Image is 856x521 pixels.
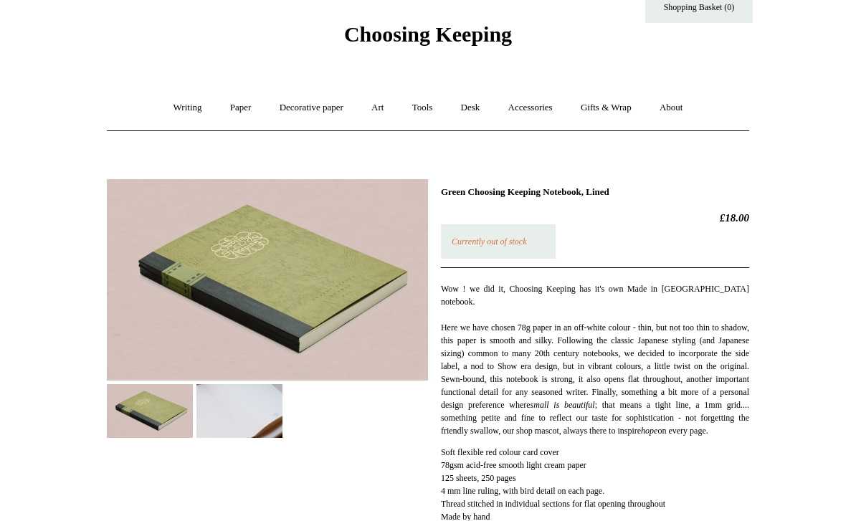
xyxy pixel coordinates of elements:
a: Tools [399,90,446,128]
a: Writing [161,90,215,128]
a: Art [358,90,396,128]
em: Currently out of stock [452,237,527,247]
h1: Green Choosing Keeping Notebook, Lined [441,187,749,199]
span: 125 sheets, 250 pages [441,474,516,484]
p: Wow ! we did it, Choosing Keeping has it's own Made in [GEOGRAPHIC_DATA] notebook. Here we have c... [441,283,749,438]
a: Paper [217,90,265,128]
a: Desk [448,90,493,128]
a: About [647,90,696,128]
a: Choosing Keeping [344,34,512,44]
h2: £18.00 [441,212,749,225]
em: small is beautiful [531,401,595,411]
a: Gifts & Wrap [568,90,645,128]
img: Green Choosing Keeping Notebook, Lined [196,385,282,439]
img: Green Choosing Keeping Notebook, Lined [107,385,193,439]
em: hope [641,426,657,436]
a: Decorative paper [267,90,356,128]
span: Choosing Keeping [344,23,512,47]
a: Accessories [495,90,566,128]
img: Green Choosing Keeping Notebook, Lined [107,180,428,381]
span: 4 mm line ruling, with bird detail on each page. [441,487,604,497]
span: Soft flexible red colour card cover [441,448,559,458]
span: 78gsm acid-free smooth light cream paper [441,461,586,471]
